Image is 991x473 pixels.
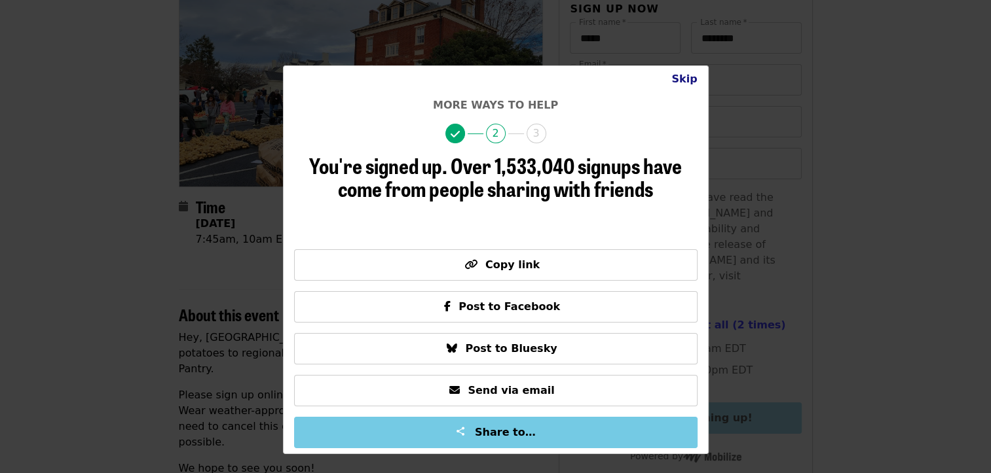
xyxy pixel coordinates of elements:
[455,426,466,436] img: Share
[451,128,460,141] i: check icon
[661,66,707,92] button: Close
[338,150,682,203] span: Over 1,533,040 signups have come from people sharing with friends
[465,342,557,355] span: Post to Bluesky
[294,249,698,281] button: Copy link
[444,300,451,313] i: facebook-f icon
[464,258,477,271] i: link icon
[294,375,698,406] button: Send via email
[485,258,540,271] span: Copy link
[475,426,536,438] span: Share to…
[527,124,546,143] span: 3
[486,124,506,143] span: 2
[433,99,558,111] span: More ways to help
[447,342,457,355] i: bluesky icon
[449,384,460,396] i: envelope icon
[294,333,698,364] button: Post to Bluesky
[309,150,447,181] span: You're signed up.
[294,417,698,448] button: Share to…
[458,300,560,313] span: Post to Facebook
[468,384,554,396] span: Send via email
[294,291,698,323] button: Post to Facebook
